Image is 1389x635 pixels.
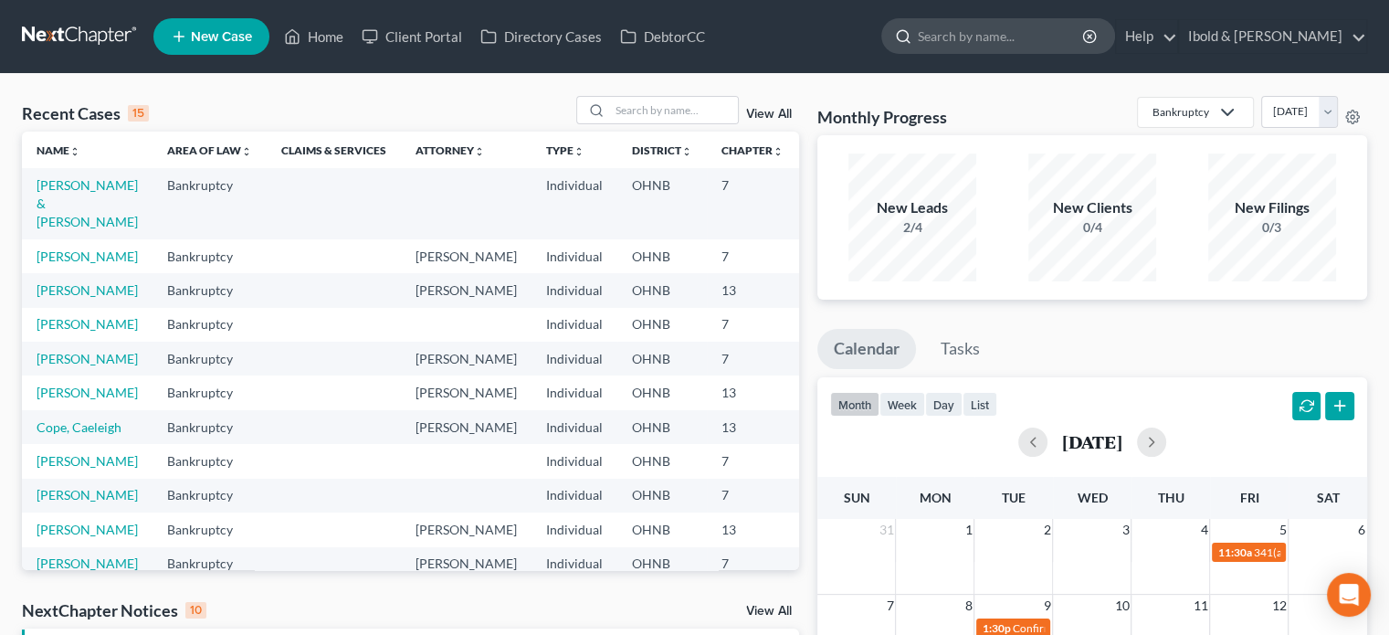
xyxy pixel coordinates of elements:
[22,599,206,621] div: NextChapter Notices
[1327,573,1371,617] div: Open Intercom Messenger
[474,146,485,157] i: unfold_more
[69,146,80,157] i: unfold_more
[617,308,707,342] td: OHNB
[830,392,879,417] button: month
[877,519,895,541] span: 31
[1041,595,1052,617] span: 9
[925,392,963,417] button: day
[707,444,798,478] td: 7
[1269,595,1288,617] span: 12
[843,490,869,505] span: Sun
[746,605,792,618] a: View All
[1157,490,1184,505] span: Thu
[185,602,206,619] div: 10
[37,177,138,229] a: [PERSON_NAME] & [PERSON_NAME]
[798,513,886,546] td: 25-12551
[37,419,121,435] a: Cope, Caeleigh
[1356,519,1367,541] span: 6
[531,273,617,307] td: Individual
[401,273,531,307] td: [PERSON_NAME]
[531,410,617,444] td: Individual
[401,239,531,273] td: [PERSON_NAME]
[37,487,138,503] a: [PERSON_NAME]
[153,513,267,546] td: Bankruptcy
[22,102,149,124] div: Recent Cases
[617,239,707,273] td: OHNB
[1012,621,1221,635] span: Confirmation Hearing for [PERSON_NAME]
[573,146,584,157] i: unfold_more
[401,513,531,546] td: [PERSON_NAME]
[617,342,707,376] td: OHNB
[531,547,617,581] td: Individual
[924,329,996,369] a: Tasks
[546,143,584,157] a: Typeunfold_more
[128,105,149,122] div: 15
[353,20,471,53] a: Client Portal
[707,308,798,342] td: 7
[531,342,617,376] td: Individual
[267,132,401,168] th: Claims & Services
[1077,490,1107,505] span: Wed
[153,547,267,581] td: Bankruptcy
[531,513,617,546] td: Individual
[531,444,617,478] td: Individual
[707,239,798,273] td: 7
[919,490,951,505] span: Mon
[153,342,267,376] td: Bankruptcy
[531,168,617,238] td: Individual
[707,410,798,444] td: 13
[1112,595,1131,617] span: 10
[707,513,798,546] td: 13
[1120,519,1131,541] span: 3
[963,519,973,541] span: 1
[1198,519,1209,541] span: 4
[610,97,738,123] input: Search by name...
[982,621,1010,635] span: 1:30p
[617,376,707,409] td: OHNB
[1217,545,1251,559] span: 11:30a
[153,168,267,238] td: Bankruptcy
[241,146,252,157] i: unfold_more
[617,410,707,444] td: OHNB
[167,143,252,157] a: Area of Lawunfold_more
[773,146,784,157] i: unfold_more
[617,168,707,238] td: OHNB
[1208,197,1336,218] div: New Filings
[153,410,267,444] td: Bankruptcy
[401,410,531,444] td: [PERSON_NAME]
[617,513,707,546] td: OHNB
[401,342,531,376] td: [PERSON_NAME]
[879,392,925,417] button: week
[746,108,792,121] a: View All
[531,308,617,342] td: Individual
[37,282,138,298] a: [PERSON_NAME]
[37,556,138,571] a: [PERSON_NAME]
[963,392,997,417] button: list
[1191,595,1209,617] span: 11
[37,249,138,264] a: [PERSON_NAME]
[707,273,798,307] td: 13
[1028,197,1156,218] div: New Clients
[153,308,267,342] td: Bankruptcy
[707,547,798,581] td: 7
[617,444,707,478] td: OHNB
[707,376,798,409] td: 13
[37,351,138,366] a: [PERSON_NAME]
[1239,490,1258,505] span: Fri
[191,30,252,44] span: New Case
[707,479,798,513] td: 7
[37,385,138,400] a: [PERSON_NAME]
[37,522,138,537] a: [PERSON_NAME]
[401,547,531,581] td: [PERSON_NAME]
[817,329,916,369] a: Calendar
[817,106,947,128] h3: Monthly Progress
[884,595,895,617] span: 7
[848,218,976,237] div: 2/4
[1316,490,1339,505] span: Sat
[416,143,485,157] a: Attorneyunfold_more
[1179,20,1366,53] a: Ibold & [PERSON_NAME]
[918,19,1085,53] input: Search by name...
[963,595,973,617] span: 8
[37,453,138,469] a: [PERSON_NAME]
[153,273,267,307] td: Bankruptcy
